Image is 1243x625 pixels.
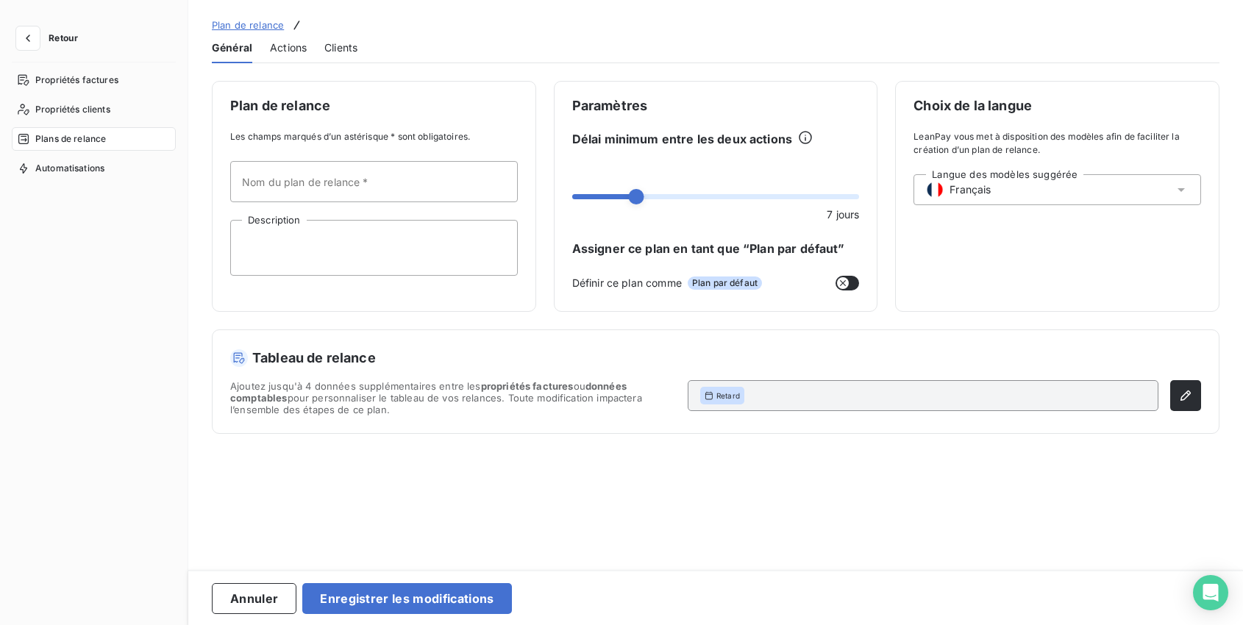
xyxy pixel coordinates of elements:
span: Choix de la langue [913,99,1201,113]
span: Clients [324,40,357,55]
span: Assigner ce plan en tant que “Plan par défaut” [572,240,860,257]
h5: Tableau de relance [230,348,1201,368]
span: Propriétés clients [35,103,110,116]
span: Ajoutez jusqu'à 4 données supplémentaires entre les ou pour personnaliser le tableau de vos relan... [230,380,676,415]
div: Open Intercom Messenger [1193,575,1228,610]
span: Définir ce plan comme [572,275,682,290]
span: Général [212,40,252,55]
span: Paramètres [572,99,860,113]
span: Délai minimum entre les deux actions [572,130,792,148]
button: Enregistrer les modifications [302,583,511,614]
span: Retour [49,34,78,43]
span: Français [950,182,991,197]
span: données comptables [230,380,627,404]
button: Annuler [212,583,296,614]
span: Plans de relance [35,132,106,146]
span: Propriétés factures [35,74,118,87]
a: Propriétés clients [12,98,176,121]
span: Les champs marqués d’un astérisque * sont obligatoires. [230,130,518,143]
span: Plan par défaut [688,276,762,290]
span: propriétés factures [481,380,574,392]
span: Plan de relance [230,99,518,113]
span: Plan de relance [212,19,284,31]
span: Actions [270,40,307,55]
button: Retour [12,26,90,50]
a: Propriétés factures [12,68,176,92]
span: Automatisations [35,162,104,175]
span: LeanPay vous met à disposition des modèles afin de faciliter la création d’un plan de relance. [913,130,1201,157]
input: placeholder [230,161,518,202]
a: Plan de relance [212,18,284,32]
span: 7 jours [827,207,859,222]
span: Retard [716,390,740,401]
a: Plans de relance [12,127,176,151]
a: Automatisations [12,157,176,180]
